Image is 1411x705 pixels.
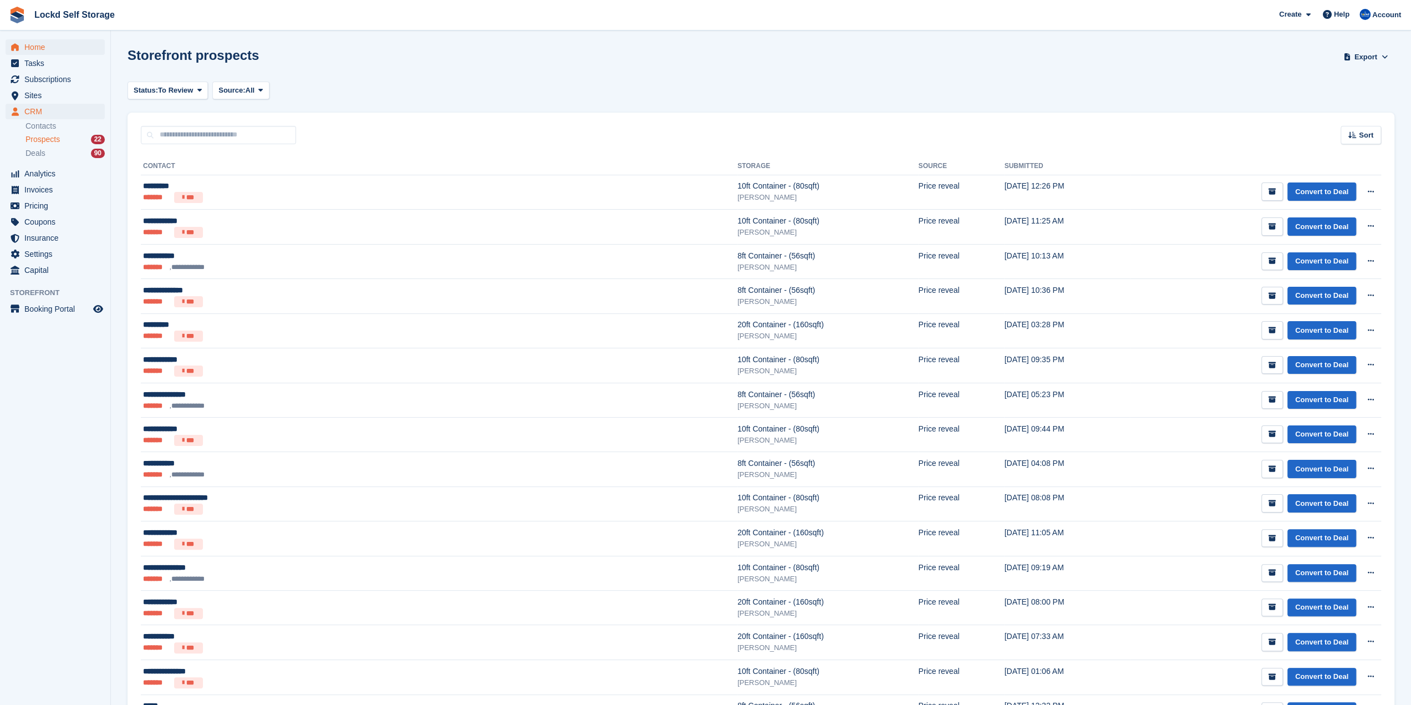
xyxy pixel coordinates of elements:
img: stora-icon-8386f47178a22dfd0bd8f6a31ec36ba5ce8667c1dd55bd0f319d3a0aa187defe.svg [9,7,26,23]
div: [PERSON_NAME] [737,469,918,480]
td: [DATE] 05:23 PM [1004,383,1129,417]
a: menu [6,166,105,181]
span: Help [1334,9,1349,20]
a: menu [6,72,105,87]
td: [DATE] 08:08 PM [1004,486,1129,521]
td: Price reveal [918,244,1004,278]
th: Submitted [1004,158,1129,175]
span: Sites [24,88,91,103]
button: Export [1341,48,1390,66]
span: Prospects [26,134,60,145]
span: All [246,85,255,96]
a: Convert to Deal [1287,529,1356,547]
h1: Storefront prospects [128,48,259,63]
div: [PERSON_NAME] [737,400,918,412]
a: Convert to Deal [1287,564,1356,582]
div: 10ft Container - (80sqft) [737,423,918,435]
div: [PERSON_NAME] [737,608,918,619]
a: menu [6,39,105,55]
a: Convert to Deal [1287,425,1356,444]
span: Invoices [24,182,91,197]
a: Convert to Deal [1287,217,1356,236]
a: menu [6,104,105,119]
a: Convert to Deal [1287,287,1356,305]
a: Convert to Deal [1287,668,1356,686]
td: Price reveal [918,452,1004,486]
td: [DATE] 04:08 PM [1004,452,1129,486]
div: [PERSON_NAME] [737,677,918,688]
a: Preview store [91,302,105,316]
span: CRM [24,104,91,119]
td: Price reveal [918,348,1004,383]
a: menu [6,262,105,278]
div: 10ft Container - (80sqft) [737,215,918,227]
a: Convert to Deal [1287,391,1356,409]
div: 20ft Container - (160sqft) [737,527,918,539]
span: To Review [158,85,193,96]
span: Source: [218,85,245,96]
div: 20ft Container - (160sqft) [737,596,918,608]
td: [DATE] 09:35 PM [1004,348,1129,383]
span: Booking Portal [24,301,91,317]
span: Status: [134,85,158,96]
td: [DATE] 10:13 AM [1004,244,1129,278]
td: [DATE] 09:44 PM [1004,417,1129,452]
span: Pricing [24,198,91,214]
div: 90 [91,149,105,158]
div: [PERSON_NAME] [737,192,918,203]
th: Source [918,158,1004,175]
td: Price reveal [918,278,1004,313]
div: [PERSON_NAME] [737,262,918,273]
span: Insurance [24,230,91,246]
a: Convert to Deal [1287,494,1356,513]
a: menu [6,230,105,246]
td: Price reveal [918,625,1004,660]
td: Price reveal [918,417,1004,452]
div: [PERSON_NAME] [737,574,918,585]
div: 20ft Container - (160sqft) [737,631,918,642]
span: Tasks [24,55,91,71]
a: Deals 90 [26,148,105,159]
div: 10ft Container - (80sqft) [737,492,918,504]
div: 8ft Container - (56sqft) [737,389,918,400]
td: Price reveal [918,210,1004,245]
div: [PERSON_NAME] [737,366,918,377]
td: Price reveal [918,486,1004,521]
button: Source: All [212,82,269,100]
div: [PERSON_NAME] [737,539,918,550]
div: [PERSON_NAME] [737,331,918,342]
div: 10ft Container - (80sqft) [737,666,918,677]
a: menu [6,198,105,214]
a: menu [6,55,105,71]
div: [PERSON_NAME] [737,642,918,653]
th: Contact [141,158,737,175]
th: Storage [737,158,918,175]
div: [PERSON_NAME] [737,296,918,307]
td: Price reveal [918,521,1004,556]
td: [DATE] 01:06 AM [1004,660,1129,695]
a: Convert to Deal [1287,252,1356,271]
span: Capital [24,262,91,278]
td: [DATE] 07:33 AM [1004,625,1129,660]
span: Settings [24,246,91,262]
td: [DATE] 11:05 AM [1004,521,1129,556]
td: Price reveal [918,175,1004,210]
a: menu [6,214,105,230]
div: 10ft Container - (80sqft) [737,562,918,574]
span: Create [1279,9,1301,20]
span: Deals [26,148,45,159]
div: 10ft Container - (80sqft) [737,354,918,366]
div: 22 [91,135,105,144]
td: [DATE] 03:28 PM [1004,313,1129,348]
span: Account [1372,9,1401,21]
img: Jonny Bleach [1359,9,1371,20]
a: Lockd Self Storage [30,6,119,24]
div: [PERSON_NAME] [737,504,918,515]
a: Prospects 22 [26,134,105,145]
span: Export [1354,52,1377,63]
td: Price reveal [918,383,1004,417]
span: Subscriptions [24,72,91,87]
span: Analytics [24,166,91,181]
a: Convert to Deal [1287,599,1356,617]
td: Price reveal [918,313,1004,348]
